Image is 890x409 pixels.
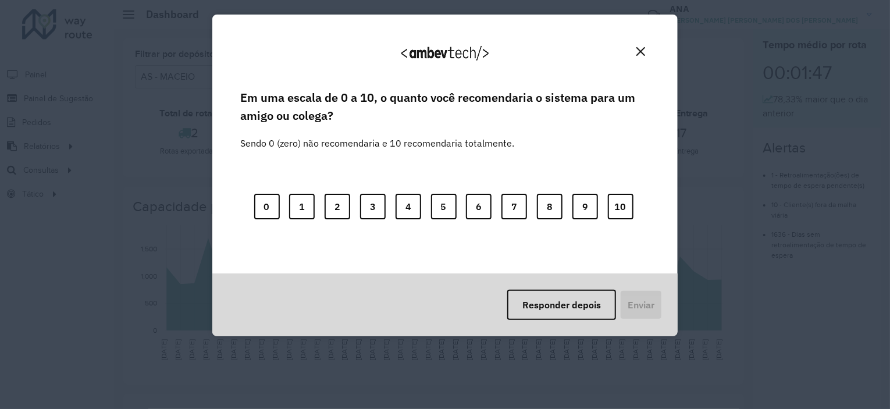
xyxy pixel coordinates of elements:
img: Close [636,47,645,56]
button: 10 [608,194,633,219]
button: 0 [254,194,280,219]
label: Em uma escala de 0 a 10, o quanto você recomendaria o sistema para um amigo ou colega? [240,89,650,125]
button: 8 [537,194,563,219]
button: 1 [289,194,315,219]
button: 9 [572,194,598,219]
button: 2 [325,194,350,219]
button: Close [632,42,650,61]
button: 6 [466,194,492,219]
button: 7 [501,194,527,219]
button: 4 [396,194,421,219]
button: Responder depois [507,290,616,320]
button: 3 [360,194,386,219]
label: Sendo 0 (zero) não recomendaria e 10 recomendaria totalmente. [240,122,514,150]
img: Logo Ambevtech [401,46,489,61]
button: 5 [431,194,457,219]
